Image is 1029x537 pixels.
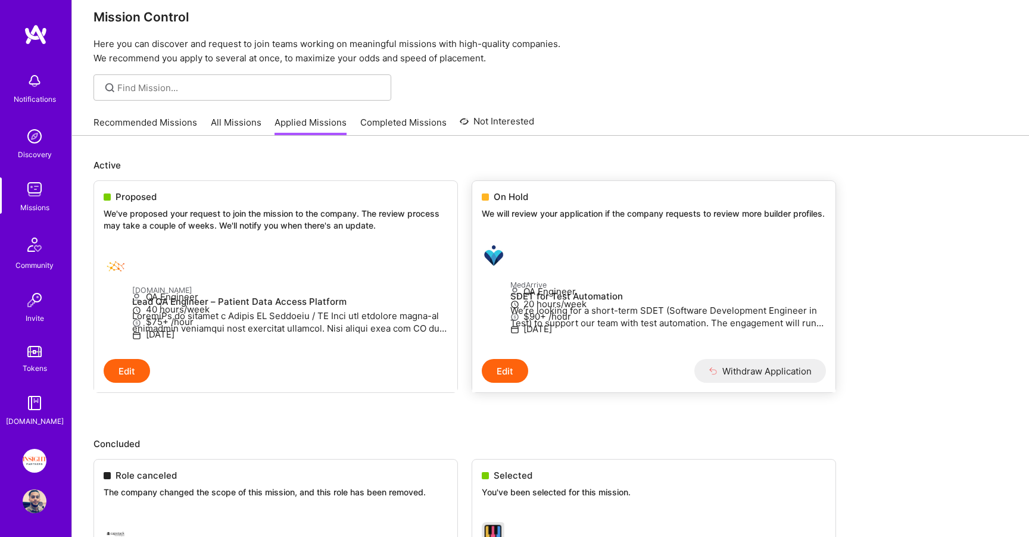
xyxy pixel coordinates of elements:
[510,285,826,298] p: QA Engineer
[27,346,42,357] img: tokens
[6,415,64,427] div: [DOMAIN_NAME]
[482,359,528,383] button: Edit
[275,116,347,136] a: Applied Missions
[23,124,46,148] img: discovery
[494,191,528,203] span: On Hold
[510,323,826,335] p: [DATE]
[510,313,519,321] i: icon MoneyGray
[18,148,52,161] div: Discovery
[14,93,56,105] div: Notifications
[94,245,457,359] a: Healthex.io company logo[DOMAIN_NAME]Lead QA Engineer – Patient Data Access PlatformLoremiPs do s...
[20,230,49,259] img: Community
[23,391,46,415] img: guide book
[93,159,1008,171] p: Active
[93,438,1008,450] p: Concluded
[116,191,157,203] span: Proposed
[93,10,1008,24] h3: Mission Control
[15,259,54,271] div: Community
[510,325,519,334] i: icon Calendar
[93,116,197,136] a: Recommended Missions
[472,234,835,360] a: MedArrive company logoMedArriveSDET for Test AutomationWe’re looking for a short-term SDET (Softw...
[482,243,506,267] img: MedArrive company logo
[93,37,1008,65] p: Here you can discover and request to join teams working on meaningful missions with high-quality ...
[117,82,382,94] input: overall type: UNKNOWN_TYPE server type: NO_SERVER_DATA heuristic type: UNKNOWN_TYPE label: Find M...
[23,69,46,93] img: bell
[510,300,519,309] i: icon Clock
[20,201,49,214] div: Missions
[103,81,117,95] i: icon SearchGrey
[104,359,150,383] button: Edit
[132,306,141,315] i: icon Clock
[20,449,49,473] a: Insight Partners: Data & AI - Sourcing
[104,255,127,279] img: Healthex.io company logo
[23,288,46,312] img: Invite
[23,177,46,201] img: teamwork
[694,359,826,383] button: Withdraw Application
[26,312,44,324] div: Invite
[23,449,46,473] img: Insight Partners: Data & AI - Sourcing
[482,208,826,220] p: We will review your application if the company requests to review more builder profiles.
[132,331,141,340] i: icon Calendar
[23,362,47,374] div: Tokens
[24,24,48,45] img: logo
[132,319,141,327] i: icon MoneyGray
[132,291,448,303] p: QA Engineer
[510,288,519,296] i: icon Applicant
[460,114,534,136] a: Not Interested
[132,316,448,328] p: $75+ /hour
[104,208,448,231] p: We've proposed your request to join the mission to the company. The review process may take a cou...
[132,303,448,316] p: 40 hours/week
[132,328,448,341] p: [DATE]
[360,116,447,136] a: Completed Missions
[211,116,261,136] a: All Missions
[132,294,141,302] i: icon Applicant
[23,489,46,513] img: User Avatar
[20,489,49,513] a: User Avatar
[510,310,826,323] p: $90+ /hour
[510,298,826,310] p: 20 hours/week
